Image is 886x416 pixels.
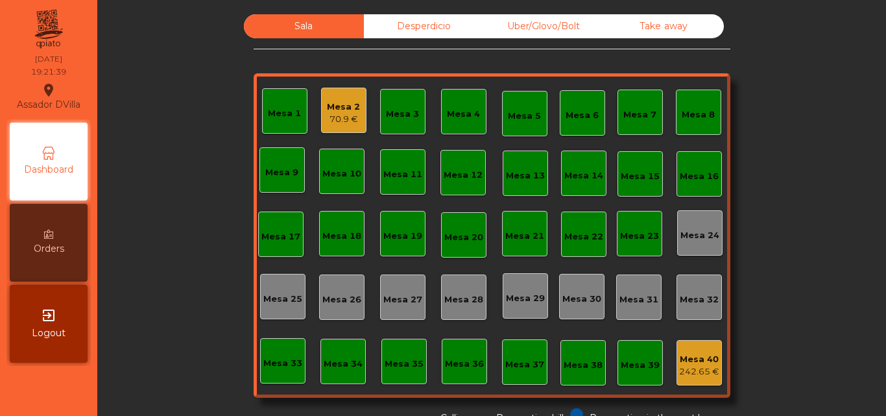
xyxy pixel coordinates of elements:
div: Assador DVilla [17,80,80,113]
div: Desperdicio [364,14,484,38]
div: Mesa 14 [564,169,603,182]
div: Mesa 24 [680,229,719,242]
div: Mesa 40 [679,353,719,366]
div: Mesa 38 [564,359,603,372]
span: Dashboard [24,163,73,177]
div: Mesa 5 [508,110,541,123]
div: Mesa 36 [445,358,484,371]
div: Mesa 25 [263,293,302,306]
div: Mesa 17 [261,230,300,243]
div: Mesa 39 [621,359,660,372]
div: 242.65 € [679,365,719,378]
div: Mesa 28 [444,293,483,306]
div: Mesa 7 [623,108,656,121]
div: Mesa 22 [564,230,603,243]
div: Mesa 37 [505,358,544,371]
span: Orders [34,242,64,256]
div: Uber/Glovo/Bolt [484,14,604,38]
div: Mesa 29 [506,292,545,305]
div: Mesa 34 [324,358,363,371]
div: Take away [604,14,724,38]
div: Mesa 16 [680,170,719,183]
div: Mesa 27 [383,293,422,306]
i: exit_to_app [41,308,56,323]
div: Mesa 15 [621,170,660,183]
div: Mesa 26 [322,293,361,306]
div: Mesa 33 [263,357,302,370]
div: 70.9 € [327,113,360,126]
div: Mesa 32 [680,293,719,306]
div: 19:21:39 [31,66,66,78]
div: Mesa 19 [383,230,422,243]
div: [DATE] [35,53,62,65]
div: Mesa 20 [444,231,483,244]
div: Sala [244,14,364,38]
div: Mesa 18 [322,230,361,243]
i: location_on [41,82,56,98]
div: Mesa 9 [265,166,298,179]
div: Mesa 11 [383,168,422,181]
div: Mesa 3 [386,108,419,121]
div: Mesa 4 [447,108,480,121]
div: Mesa 35 [385,358,424,371]
img: qpiato [32,6,64,52]
div: Mesa 2 [327,101,360,114]
div: Mesa 12 [444,169,483,182]
div: Mesa 31 [619,293,658,306]
div: Mesa 21 [505,230,544,243]
div: Mesa 1 [268,107,301,120]
div: Mesa 6 [566,109,599,122]
div: Mesa 30 [562,293,601,306]
div: Mesa 8 [682,108,715,121]
div: Mesa 10 [322,167,361,180]
span: Logout [32,326,66,340]
div: Mesa 13 [506,169,545,182]
div: Mesa 23 [620,230,659,243]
